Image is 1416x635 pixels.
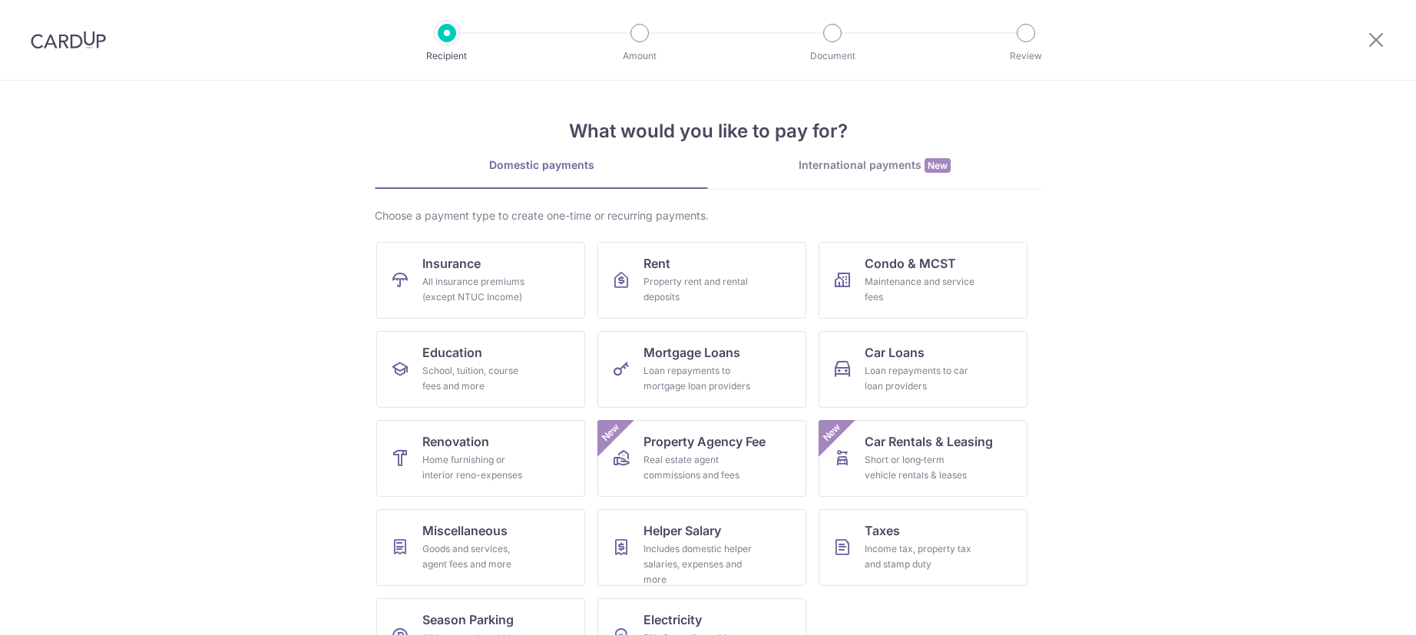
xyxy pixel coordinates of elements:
[643,541,754,587] div: Includes domestic helper salaries, expenses and more
[376,331,585,408] a: EducationSchool, tuition, course fees and more
[643,363,754,394] div: Loan repayments to mortgage loan providers
[819,242,1027,319] a: Condo & MCSTMaintenance and service fees
[819,509,1027,586] a: TaxesIncome tax, property tax and stamp duty
[643,254,670,273] span: Rent
[643,343,740,362] span: Mortgage Loans
[643,610,702,629] span: Electricity
[422,610,514,629] span: Season Parking
[865,452,975,483] div: Short or long‑term vehicle rentals & leases
[422,541,533,572] div: Goods and services, agent fees and more
[925,158,951,173] span: New
[819,420,1027,497] a: Car Rentals & LeasingShort or long‑term vehicle rentals & leasesNew
[422,343,482,362] span: Education
[422,274,533,305] div: All insurance premiums (except NTUC Income)
[819,420,845,445] span: New
[422,452,533,483] div: Home furnishing or interior reno-expenses
[708,157,1041,174] div: International payments
[865,363,975,394] div: Loan repayments to car loan providers
[597,509,806,586] a: Helper SalaryIncludes domestic helper salaries, expenses and more
[375,117,1041,145] h4: What would you like to pay for?
[31,31,106,49] img: CardUp
[865,274,975,305] div: Maintenance and service fees
[375,208,1041,223] div: Choose a payment type to create one-time or recurring payments.
[776,48,889,64] p: Document
[819,331,1027,408] a: Car LoansLoan repayments to car loan providers
[865,541,975,572] div: Income tax, property tax and stamp duty
[422,432,489,451] span: Renovation
[598,420,624,445] span: New
[865,432,993,451] span: Car Rentals & Leasing
[643,432,766,451] span: Property Agency Fee
[422,521,508,540] span: Miscellaneous
[865,254,956,273] span: Condo & MCST
[597,331,806,408] a: Mortgage LoansLoan repayments to mortgage loan providers
[865,343,925,362] span: Car Loans
[422,363,533,394] div: School, tuition, course fees and more
[583,48,696,64] p: Amount
[597,242,806,319] a: RentProperty rent and rental deposits
[865,521,900,540] span: Taxes
[390,48,504,64] p: Recipient
[643,274,754,305] div: Property rent and rental deposits
[969,48,1083,64] p: Review
[376,242,585,319] a: InsuranceAll insurance premiums (except NTUC Income)
[376,420,585,497] a: RenovationHome furnishing or interior reno-expenses
[643,521,721,540] span: Helper Salary
[376,509,585,586] a: MiscellaneousGoods and services, agent fees and more
[597,420,806,497] a: Property Agency FeeReal estate agent commissions and feesNew
[643,452,754,483] div: Real estate agent commissions and fees
[375,157,708,173] div: Domestic payments
[422,254,481,273] span: Insurance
